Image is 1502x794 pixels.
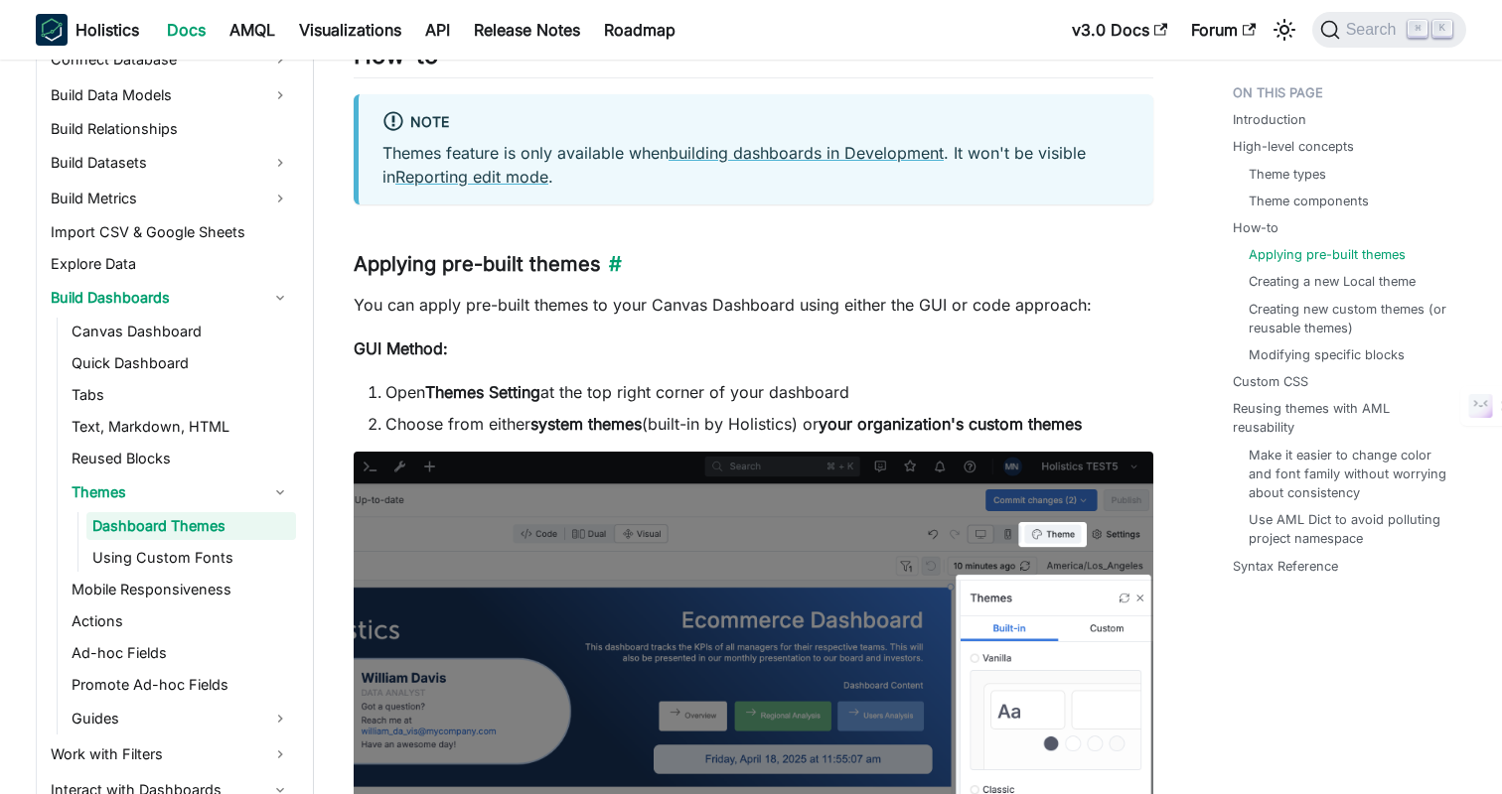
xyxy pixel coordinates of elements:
a: Tabs [66,381,296,409]
p: You can apply pre-built themes to your Canvas Dashboard using either the GUI or code approach: [354,293,1153,317]
a: Make it easier to change color and font family without worrying about consistency [1249,446,1446,503]
div: Note [382,110,1129,136]
a: High-level concepts [1233,137,1354,156]
button: Search (Command+K) [1312,12,1466,48]
a: Applying pre-built themes [1249,245,1406,264]
a: Dashboard Themes [86,512,296,540]
kbd: ⌘ [1408,20,1427,38]
a: Text, Markdown, HTML [66,413,296,441]
a: Use AML Dict to avoid polluting project namespace [1249,510,1446,548]
a: Docs [155,14,218,46]
a: API [413,14,462,46]
a: Work with Filters [45,738,296,770]
b: Holistics [75,18,139,42]
li: Choose from either (built-in by Holistics) or [385,412,1153,436]
a: Ad-hoc Fields [66,639,296,667]
a: Guides [66,703,296,734]
a: building dashboards in Development [669,143,944,163]
a: Creating new custom themes (or reusable themes) [1249,300,1446,337]
a: Forum [1179,14,1268,46]
p: Themes feature is only available when . It won't be visible in . [382,141,1129,189]
a: Reused Blocks [66,445,296,472]
a: Mobile Responsiveness [66,576,296,603]
a: v3.0 Docs [1060,14,1179,46]
a: Build Datasets [45,147,296,179]
a: Reporting edit mode [395,167,548,187]
a: Build Metrics [45,183,296,214]
a: Quick Dashboard [66,349,296,377]
a: Creating a new Local theme [1249,272,1416,291]
a: Roadmap [592,14,687,46]
a: Explore Data [45,250,296,278]
a: Using Custom Fonts [86,544,296,572]
a: Canvas Dashboard [66,318,296,345]
h3: Applying pre-built themes [354,252,1153,277]
span: Search [1340,21,1409,39]
a: Modifying specific blocks [1249,345,1405,364]
a: Introduction [1233,110,1306,129]
a: Promote Ad-hoc Fields [66,671,296,699]
h2: How-to [354,41,1153,78]
a: Theme components [1249,192,1369,210]
strong: system themes [530,414,642,434]
nav: Docs sidebar [16,60,314,794]
a: How-to [1233,218,1278,237]
img: Holistics [36,14,68,46]
a: HolisticsHolistics [36,14,139,46]
a: Build Dashboards [45,282,296,314]
a: Import CSV & Google Sheets [45,218,296,246]
button: Switch between dark and light mode (currently light mode) [1269,14,1300,46]
kbd: K [1432,20,1452,38]
a: Theme types [1249,165,1326,184]
a: Direct link to Applying pre-built themes [601,252,622,276]
a: Syntax Reference [1233,557,1338,576]
strong: Themes Setting [425,382,540,402]
a: Reusing themes with AML reusability [1233,399,1454,437]
a: Release Notes [462,14,592,46]
a: Custom CSS [1233,372,1308,391]
a: AMQL [218,14,287,46]
a: Visualizations [287,14,413,46]
a: Actions [66,607,296,635]
li: Open at the top right corner of your dashboard [385,380,1153,404]
a: Themes [66,476,296,508]
a: Connect Database [45,44,296,75]
strong: your organization's custom themes [819,414,1082,434]
a: Build Relationships [45,115,296,143]
strong: GUI Method: [354,338,448,358]
a: Build Data Models [45,79,296,111]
